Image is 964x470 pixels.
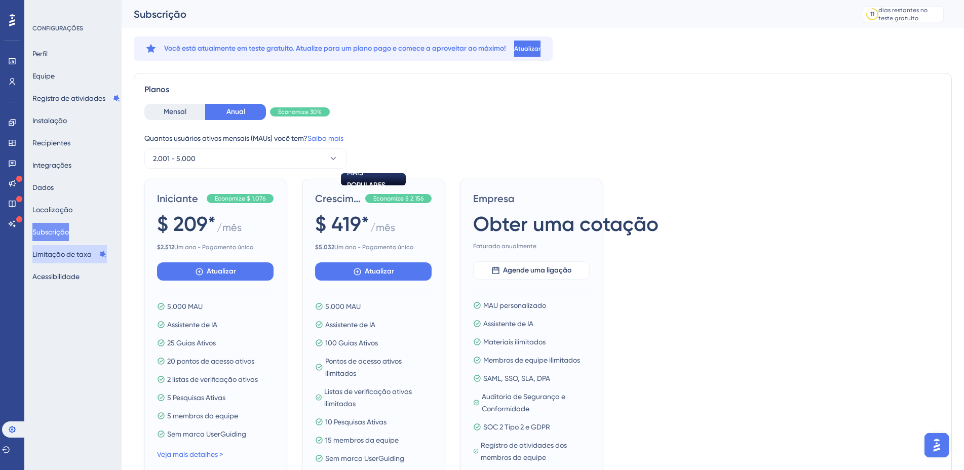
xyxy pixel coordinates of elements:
[157,450,223,458] font: Veja mais detalhes >
[144,134,307,142] font: Quantos usuários ativos mensais (MAUs) você tem?
[215,195,265,202] font: Economize $ 1.076
[315,192,375,205] font: Crescimento
[222,221,242,233] font: mês
[373,195,423,202] font: Economize $ 2.156
[347,169,385,189] font: MAIS POPULARES
[514,41,541,57] button: Atualizar
[32,161,71,169] font: Integrações
[167,394,225,402] font: 5 Pesquisas Ativas
[376,221,395,233] font: mês
[157,262,274,281] button: Atualizar
[503,266,571,275] font: Agende uma ligação
[153,154,196,163] font: 2.001 - 5.000
[370,221,376,233] font: /
[32,111,67,130] button: Instalação
[473,243,536,250] font: Faturado anualmente
[32,178,54,197] button: Dados
[473,212,659,236] font: Obter uma cotação
[144,104,205,120] button: Mensal
[226,107,245,116] font: Anual
[483,423,550,431] font: SOC 2 Tipo 2 e GDPR
[315,212,369,236] font: $ 419*
[32,272,80,281] font: Acessibilidade
[167,321,217,329] font: Assistente de IA
[483,356,580,364] font: Membros de equipe ilimitados
[315,262,432,281] button: Atualizar
[325,454,404,462] font: Sem marca UserGuiding
[307,134,343,142] a: Saiba mais
[483,301,546,309] font: MAU personalizado
[205,104,266,120] button: Anual
[32,228,69,236] font: Subscrição
[167,430,246,438] font: Sem marca UserGuiding
[32,206,72,214] font: Localização
[157,192,198,205] font: Iniciante
[483,320,533,328] font: Assistente de IA
[217,221,222,233] font: /
[144,148,347,169] button: 2.001 - 5.000
[32,156,71,174] button: Integrações
[32,50,48,58] font: Perfil
[878,7,928,22] font: dias restantes no teste gratuito
[157,244,161,251] font: $
[319,244,334,251] font: 5.032
[144,85,169,94] font: Planos
[161,244,174,251] font: 2.512
[32,250,92,258] font: Limitação de taxa
[325,321,375,329] font: Assistente de IA
[334,244,413,251] font: Um ano - Pagamento único
[325,357,402,377] font: Pontos de acesso ativos ilimitados
[32,89,121,107] button: Registro de atividades
[473,192,515,205] font: Empresa
[473,261,590,280] button: Agende uma ligação
[324,387,412,408] font: Listas de verificação ativas ilimitadas
[32,267,80,286] button: Acessibilidade
[167,357,254,365] font: 20 pontos de acesso ativos
[32,134,70,152] button: Recipientes
[32,245,107,263] button: Limitação de taxa
[32,223,69,241] button: Subscrição
[32,183,54,191] font: Dados
[157,212,216,236] font: $ 209*
[481,441,567,461] font: Registro de atividades dos membros da equipe
[167,412,238,420] font: 5 membros da equipe
[32,72,55,80] font: Equipe
[207,267,236,276] font: Atualizar
[315,244,319,251] font: $
[32,45,48,63] button: Perfil
[325,418,387,426] font: 10 Pesquisas Ativas
[167,302,203,310] font: 5.000 MAU
[32,116,67,125] font: Instalação
[174,244,253,251] font: Um ano - Pagamento único
[870,11,874,18] font: 11
[32,94,105,102] font: Registro de atividades
[483,338,546,346] font: Materiais ilimitados
[32,67,55,85] button: Equipe
[514,45,541,52] font: Atualizar
[167,339,216,347] font: 25 Guias Ativos
[483,374,550,382] font: SAML, SSO, SLA, DPA
[921,430,952,460] iframe: Iniciador do Assistente de IA do UserGuiding
[134,8,186,20] font: Subscrição
[167,375,258,383] font: 2 listas de verificação ativas
[278,108,322,115] font: Economize 30%
[325,339,378,347] font: 100 Guias Ativos
[164,44,506,53] font: Você está atualmente em teste gratuito. Atualize para um plano pago e comece a aproveitar ao máximo!
[32,25,83,32] font: CONFIGURAÇÕES
[164,107,186,116] font: Mensal
[325,436,399,444] font: 15 membros da equipe
[32,201,72,219] button: Localização
[365,267,394,276] font: Atualizar
[482,393,565,413] font: Auditoria de Segurança e Conformidade
[325,302,361,310] font: 5.000 MAU
[32,139,70,147] font: Recipientes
